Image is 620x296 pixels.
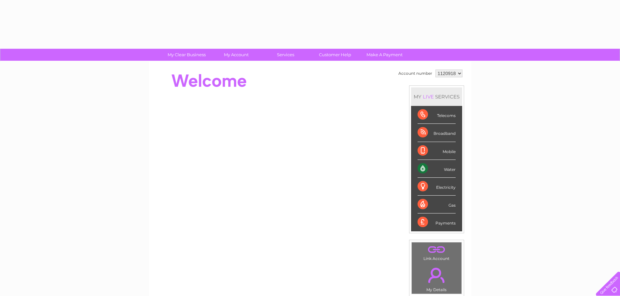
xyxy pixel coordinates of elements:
[418,178,456,196] div: Electricity
[418,160,456,178] div: Water
[411,262,462,294] td: My Details
[418,106,456,124] div: Telecoms
[413,244,460,255] a: .
[308,49,362,61] a: Customer Help
[209,49,263,61] a: My Account
[259,49,312,61] a: Services
[413,264,460,287] a: .
[418,124,456,142] div: Broadband
[397,68,434,79] td: Account number
[418,142,456,160] div: Mobile
[411,87,462,106] div: MY SERVICES
[418,213,456,231] div: Payments
[411,242,462,263] td: Link Account
[358,49,411,61] a: Make A Payment
[160,49,214,61] a: My Clear Business
[421,94,435,100] div: LIVE
[418,196,456,213] div: Gas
